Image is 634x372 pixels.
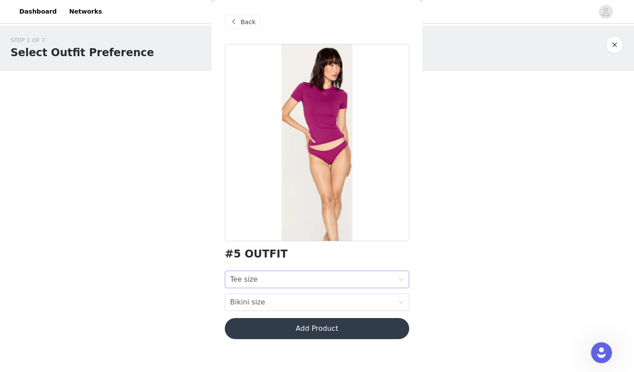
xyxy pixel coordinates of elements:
iframe: Intercom live chat [591,342,612,363]
div: Tee size [230,271,258,288]
h1: Select Outfit Preference [11,45,154,61]
i: icon: down [399,300,404,306]
h1: #5 OUTFIT [225,248,288,260]
a: Dashboard [14,2,62,21]
button: Add Product [225,318,409,339]
div: Bikini size [230,294,265,311]
div: STEP 1 OF 7 [11,36,154,45]
div: avatar [602,5,610,19]
i: icon: down [399,277,404,283]
span: Back [241,18,256,27]
a: Networks [64,2,107,21]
